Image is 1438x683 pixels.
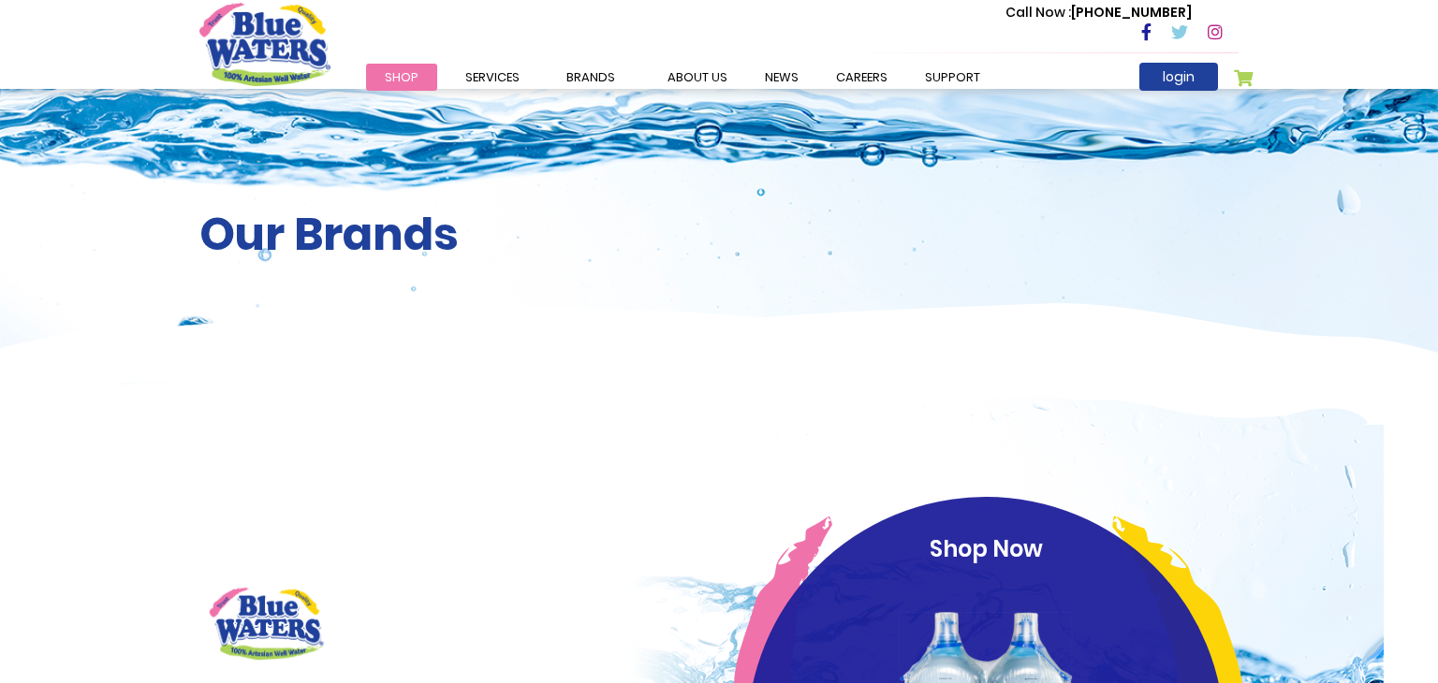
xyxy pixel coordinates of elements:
[906,64,999,91] a: support
[199,208,1239,262] h2: Our Brands
[199,3,330,85] a: store logo
[385,68,418,86] span: Shop
[783,532,1189,566] p: Shop Now
[465,68,520,86] span: Services
[447,64,538,91] a: Services
[566,68,615,86] span: Brands
[817,64,906,91] a: careers
[1005,3,1071,22] span: Call Now :
[649,64,746,91] a: about us
[1139,63,1218,91] a: login
[746,64,817,91] a: News
[199,577,333,670] img: brand logo
[366,64,437,91] a: Shop
[1005,3,1192,22] p: [PHONE_NUMBER]
[548,64,634,91] a: Brands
